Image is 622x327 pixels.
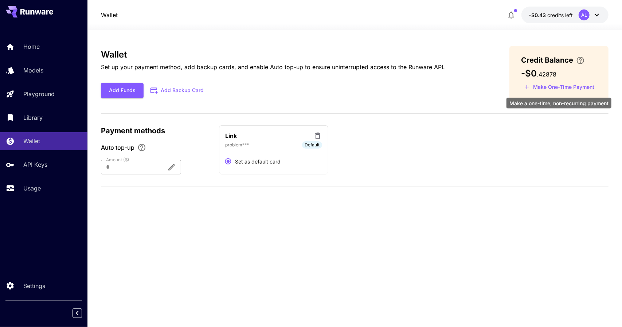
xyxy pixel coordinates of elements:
[101,125,210,136] p: Payment methods
[73,308,82,318] button: Collapse sidebar
[235,158,281,165] span: Set as default card
[529,12,547,18] span: -$0.43
[23,66,43,75] p: Models
[521,7,609,23] button: -$0.42878AL
[23,113,43,122] p: Library
[106,157,129,163] label: Amount ($)
[529,11,573,19] div: -$0.42878
[144,83,211,98] button: Add Backup Card
[23,42,40,51] p: Home
[101,83,144,98] button: Add Funds
[23,160,47,169] p: API Keys
[23,184,41,193] p: Usage
[101,50,445,60] h3: Wallet
[547,12,573,18] span: credits left
[78,307,87,320] div: Collapse sidebar
[521,55,573,66] span: Credit Balance
[101,63,445,71] p: Set up your payment method, add backup cards, and enable Auto top-up to ensure uninterrupted acce...
[101,143,134,152] span: Auto top-up
[521,68,537,79] span: -$0
[521,82,598,93] button: Make a one-time, non-recurring payment
[537,71,556,78] span: . 42878
[225,131,237,140] p: Link
[506,98,611,109] div: Make a one-time, non-recurring payment
[23,281,45,290] p: Settings
[101,11,118,19] nav: breadcrumb
[573,56,588,65] button: Enter your card details and choose an Auto top-up amount to avoid service interruptions. We'll au...
[101,11,118,19] a: Wallet
[23,137,40,145] p: Wallet
[302,142,322,148] span: Default
[23,90,55,98] p: Playground
[134,143,149,152] button: Enable Auto top-up to ensure uninterrupted service. We'll automatically bill the chosen amount wh...
[579,9,590,20] div: AL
